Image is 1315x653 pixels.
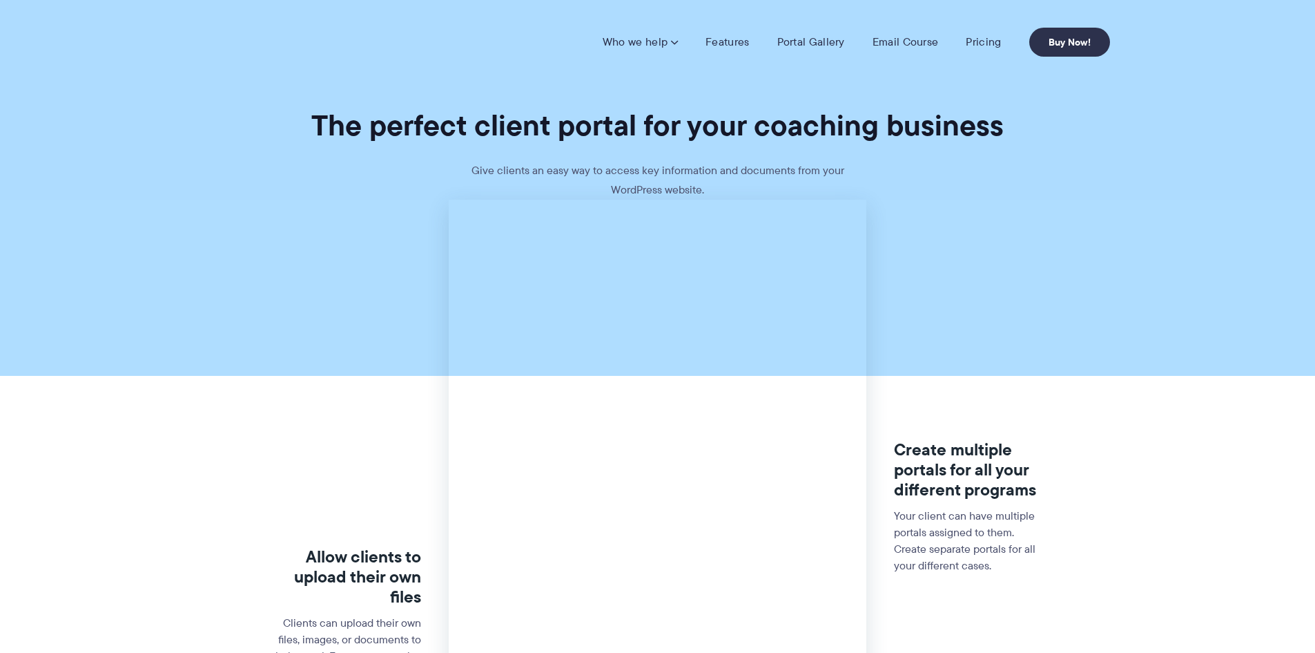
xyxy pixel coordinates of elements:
[451,161,865,200] p: Give clients an easy way to access key information and documents from your WordPress website.
[270,547,421,607] h3: Allow clients to upload their own files
[603,35,678,49] a: Who we help
[705,35,749,49] a: Features
[894,440,1045,500] h3: Create multiple portals for all your different programs
[966,35,1001,49] a: Pricing
[777,35,845,49] a: Portal Gallery
[873,35,939,49] a: Email Course
[894,508,1045,574] p: Your client can have multiple portals assigned to them. Create separate portals for all your diff...
[1029,28,1110,57] a: Buy Now!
